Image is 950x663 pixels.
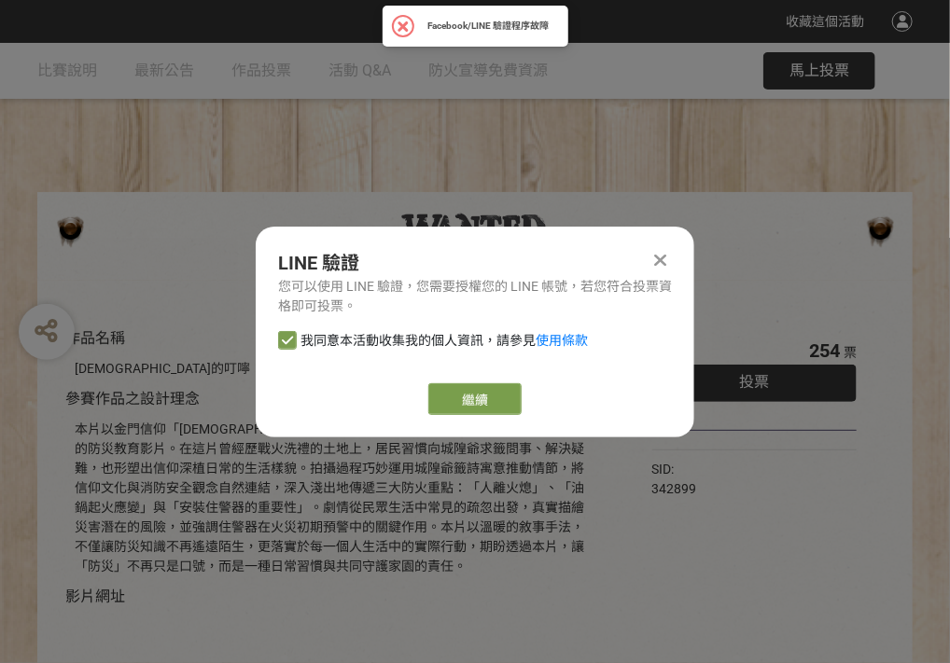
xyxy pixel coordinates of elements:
[278,277,672,316] div: 您可以使用 LINE 驗證，您需要授權您的 LINE 帳號，若您符合投票資格即可投票。
[536,333,588,348] a: 使用條款
[789,62,849,79] span: 馬上投票
[428,383,522,415] a: 繼續
[428,43,548,99] a: 防火宣導免費資源
[65,390,200,407] span: 參賽作品之設計理念
[328,43,391,99] a: 活動 Q&A
[786,14,864,29] span: 收藏這個活動
[75,420,596,576] div: 本片以金門信仰「[DEMOGRAPHIC_DATA]」為文化核心，融合現代科技，打造具人文溫度的防災教育影片。在這片曾經歷戰火洗禮的土地上，居民習慣向城隍爺求籤問事、解決疑難，也形塑出信仰深植日...
[844,345,857,360] span: 票
[300,331,588,351] span: 我同意本活動收集我的個人資訊，請參見
[652,462,697,496] span: SID: 342899
[37,62,97,79] span: 比賽說明
[278,249,672,277] div: LINE 驗證
[231,62,291,79] span: 作品投票
[37,43,97,99] a: 比賽說明
[428,62,548,79] span: 防火宣導免費資源
[75,359,596,379] div: [DEMOGRAPHIC_DATA]的叮嚀：人離火要熄，住警器不離
[739,373,769,391] span: 投票
[134,62,194,79] span: 最新公告
[134,43,194,99] a: 最新公告
[65,587,125,605] span: 影片網址
[231,43,291,99] a: 作品投票
[328,62,391,79] span: 活動 Q&A
[809,339,840,362] span: 254
[65,329,125,347] span: 作品名稱
[763,52,875,90] button: 馬上投票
